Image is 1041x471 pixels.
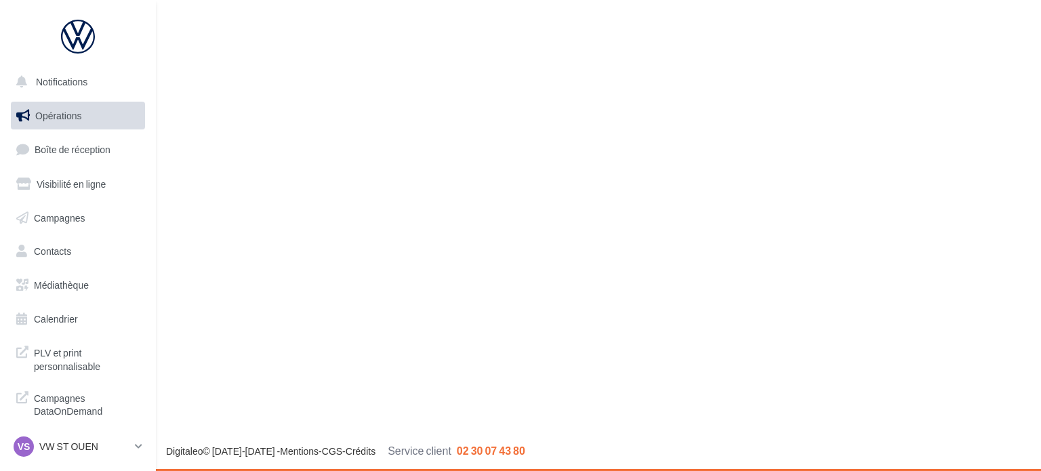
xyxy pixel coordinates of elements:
[346,445,375,457] a: Crédits
[34,344,140,373] span: PLV et print personnalisable
[8,305,148,333] a: Calendrier
[388,444,451,457] span: Service client
[8,338,148,378] a: PLV et print personnalisable
[8,271,148,300] a: Médiathèque
[34,279,89,291] span: Médiathèque
[8,204,148,232] a: Campagnes
[35,144,110,155] span: Boîte de réception
[36,76,87,87] span: Notifications
[34,389,140,418] span: Campagnes DataOnDemand
[8,170,148,199] a: Visibilité en ligne
[8,384,148,424] a: Campagnes DataOnDemand
[322,445,342,457] a: CGS
[34,313,78,325] span: Calendrier
[280,445,319,457] a: Mentions
[35,110,81,121] span: Opérations
[34,245,71,257] span: Contacts
[8,68,142,96] button: Notifications
[18,440,30,453] span: VS
[166,445,525,457] span: © [DATE]-[DATE] - - -
[39,440,129,453] p: VW ST OUEN
[8,135,148,164] a: Boîte de réception
[457,444,525,457] span: 02 30 07 43 80
[11,434,145,459] a: VS VW ST OUEN
[34,211,85,223] span: Campagnes
[166,445,203,457] a: Digitaleo
[8,237,148,266] a: Contacts
[8,102,148,130] a: Opérations
[37,178,106,190] span: Visibilité en ligne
